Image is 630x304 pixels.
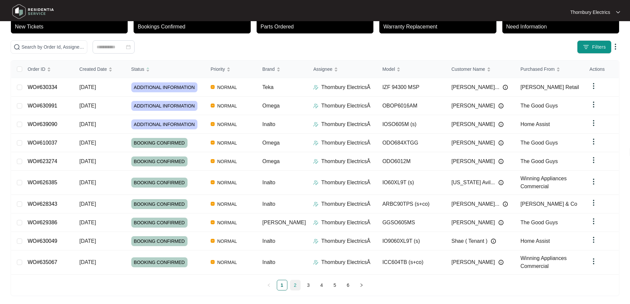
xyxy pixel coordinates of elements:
[21,43,84,51] input: Search by Order Id, Assignee Name, Customer Name, Brand and Model
[377,134,446,152] td: ODO684XTGG
[131,156,188,166] span: BOOKING CONFIRMED
[313,85,318,90] img: Assigner Icon
[377,97,446,115] td: OBOP6016AM
[343,280,353,290] a: 6
[14,44,20,50] img: search-icon
[451,237,487,245] span: Shae ( Tenant )
[205,61,257,78] th: Priority
[211,220,215,224] img: Vercel Logo
[131,82,197,92] span: ADDITIONAL INFORMATION
[79,238,96,244] span: [DATE]
[27,238,57,244] a: WO#630049
[521,158,558,164] span: The Good Guys
[583,44,589,50] img: filter icon
[590,217,598,225] img: dropdown arrow
[377,195,446,213] td: ARBC90TPS (s+co)
[515,61,584,78] th: Purchased From
[215,157,240,165] span: NORMAL
[22,61,74,78] th: Order ID
[215,120,240,128] span: NORMAL
[451,83,499,91] span: [PERSON_NAME]...
[590,82,598,90] img: dropdown arrow
[451,139,495,147] span: [PERSON_NAME]
[211,260,215,264] img: Vercel Logo
[215,179,240,187] span: NORMAL
[321,237,370,245] p: Thornbury ElectricsÂ
[317,280,327,290] a: 4
[584,61,619,78] th: Actions
[304,280,314,290] a: 3
[79,65,107,73] span: Created Date
[382,65,395,73] span: Model
[498,103,504,109] img: Info icon
[521,121,550,127] span: Home Assist
[215,139,240,147] span: NORMAL
[590,199,598,207] img: dropdown arrow
[521,140,558,146] span: The Good Guys
[313,220,318,225] img: Assigner Icon
[79,220,96,225] span: [DATE]
[211,65,225,73] span: Priority
[27,121,57,127] a: WO#639090
[308,61,377,78] th: Assignee
[313,122,318,127] img: Assigner Icon
[215,219,240,227] span: NORMAL
[590,236,598,244] img: dropdown arrow
[79,201,96,207] span: [DATE]
[131,65,145,73] span: Status
[330,280,340,290] a: 5
[498,180,504,185] img: Info icon
[262,259,275,265] span: Inalto
[521,103,558,109] span: The Good Guys
[356,280,367,290] li: Next Page
[215,83,240,91] span: NORMAL
[215,102,240,110] span: NORMAL
[451,65,485,73] span: Customer Name
[27,84,57,90] a: WO#630334
[521,255,567,269] span: Winning Appliances Commercial
[27,180,57,185] a: WO#626385
[451,200,499,208] span: [PERSON_NAME]...
[592,44,606,51] span: Filters
[257,61,308,78] th: Brand
[131,138,188,148] span: BOOKING CONFIRMED
[262,84,273,90] span: Teka
[261,23,373,31] p: Parts Ordered
[79,180,96,185] span: [DATE]
[262,103,279,109] span: Omega
[211,202,215,206] img: Vercel Logo
[27,259,57,265] a: WO#635067
[313,140,318,146] img: Assigner Icon
[262,65,274,73] span: Brand
[321,102,370,110] p: Thornbury ElectricsÂ
[264,280,274,290] button: left
[211,159,215,163] img: Vercel Logo
[264,280,274,290] li: Previous Page
[313,260,318,265] img: Assigner Icon
[321,83,370,91] p: Thornbury ElectricsÂ
[506,23,619,31] p: Need Information
[290,280,300,290] a: 2
[356,280,367,290] button: right
[211,141,215,145] img: Vercel Logo
[15,23,128,31] p: New Tickets
[211,180,215,184] img: Vercel Logo
[377,61,446,78] th: Model
[521,65,555,73] span: Purchased From
[27,103,57,109] a: WO#630991
[451,258,495,266] span: [PERSON_NAME]
[313,65,332,73] span: Assignee
[131,178,188,188] span: BOOKING CONFIRMED
[321,179,370,187] p: Thornbury ElectricsÂ
[590,101,598,109] img: dropdown arrow
[577,40,611,54] button: filter iconFilters
[79,103,96,109] span: [DATE]
[262,180,275,185] span: Inalto
[377,115,446,134] td: IOSO605M (s)
[215,258,240,266] span: NORMAL
[451,179,495,187] span: [US_STATE] Avil...
[262,140,279,146] span: Omega
[262,220,306,225] span: [PERSON_NAME]
[313,159,318,164] img: Assigner Icon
